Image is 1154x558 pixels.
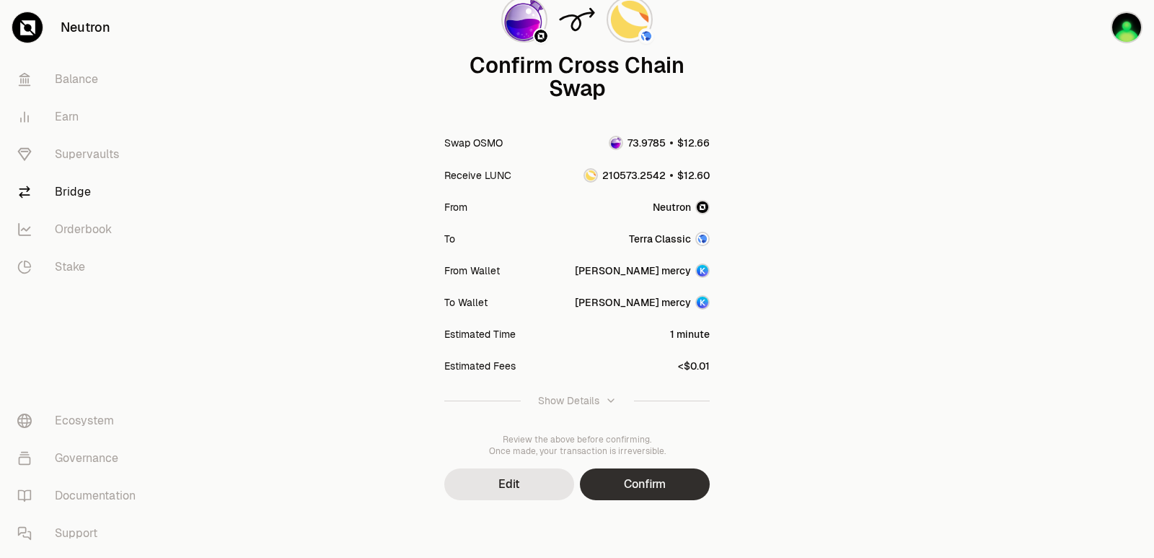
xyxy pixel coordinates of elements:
[6,515,156,552] a: Support
[575,263,710,278] button: [PERSON_NAME] mercyAccount Image
[678,359,710,373] div: <$0.01
[534,30,547,43] img: Neutron Logo
[580,468,710,500] button: Confirm
[444,382,710,419] button: Show Details
[444,295,488,310] div: To Wallet
[444,327,516,341] div: Estimated Time
[697,265,708,276] img: Account Image
[6,248,156,286] a: Stake
[444,200,467,214] div: From
[444,468,574,500] button: Edit
[6,440,156,477] a: Governance
[670,327,710,341] div: 1 minute
[6,98,156,136] a: Earn
[6,173,156,211] a: Bridge
[538,393,599,408] div: Show Details
[6,61,156,98] a: Balance
[6,402,156,440] a: Ecosystem
[444,136,503,150] div: Swap OSMO
[444,359,516,373] div: Estimated Fees
[697,233,708,245] img: Terra Classic Logo
[6,136,156,173] a: Supervaults
[610,137,622,149] img: OSMO Logo
[629,232,691,246] span: Terra Classic
[575,263,691,278] div: [PERSON_NAME] mercy
[575,295,691,310] div: [PERSON_NAME] mercy
[444,263,500,278] div: From Wallet
[585,170,596,181] img: LUNC Logo
[640,30,653,43] img: Terra Classic Logo
[697,201,708,213] img: Neutron Logo
[697,297,708,308] img: Account Image
[444,434,710,457] div: Review the above before confirming. Once made, your transaction is irreversible.
[444,232,455,246] div: To
[653,200,691,214] span: Neutron
[6,211,156,248] a: Orderbook
[444,168,511,183] div: Receive LUNC
[1112,13,1141,42] img: sandy mercy
[444,54,710,100] div: Confirm Cross Chain Swap
[6,477,156,515] a: Documentation
[575,295,710,310] button: [PERSON_NAME] mercyAccount Image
